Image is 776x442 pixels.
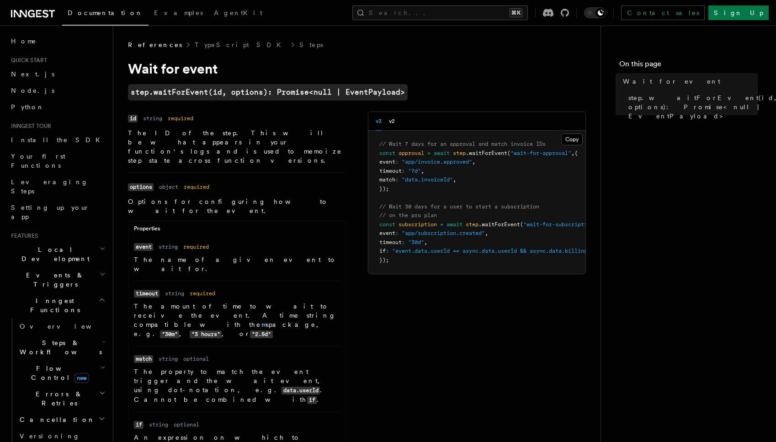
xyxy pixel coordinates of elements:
span: // Wait 30 days for a user to start a subscription [379,203,539,210]
span: , [571,150,574,156]
span: Events & Triggers [7,271,100,289]
code: id [128,115,138,122]
button: Cancellation [16,411,107,428]
dd: required [190,290,215,297]
a: Leveraging Steps [7,174,107,199]
span: : [402,239,405,245]
span: Errors & Retries [16,389,99,408]
dd: required [168,115,193,122]
a: AgentKit [208,3,268,25]
code: if [307,396,317,404]
span: Home [11,37,37,46]
dd: optional [174,421,199,428]
span: , [421,168,424,174]
span: subscription [399,221,437,228]
span: Install the SDK [11,136,106,144]
span: // Wait 7 days for an approval and match invoice IDs [379,141,546,147]
dd: string [165,290,184,297]
span: : [402,168,405,174]
span: step [466,221,478,228]
span: }); [379,186,389,192]
a: Next.js [7,66,107,82]
a: Steps [299,40,323,49]
span: Local Development [7,245,100,263]
span: event [379,159,395,165]
span: new [74,373,89,383]
span: Setting up your app [11,204,90,220]
span: await [434,150,450,156]
dd: string [159,243,178,250]
span: "event.data.userId == async.data.userId && async.data.billing_plan == 'pro'" [392,248,635,254]
span: "data.invoiceId" [402,176,453,183]
span: await [446,221,462,228]
span: : [386,248,389,254]
button: Events & Triggers [7,267,107,293]
code: if [134,421,144,429]
p: Options for configuring how to wait for the event. [128,197,346,215]
span: const [379,221,395,228]
span: Wait for event [623,77,720,86]
a: Setting up your app [7,199,107,225]
a: Examples [149,3,208,25]
a: step.waitForEvent(id, options): Promise<null | EventPayload> [625,90,758,124]
span: , [424,239,427,245]
code: "2.5d" [250,330,272,338]
span: = [427,150,431,156]
span: "app/subscription.created" [402,230,485,236]
p: The amount of time to wait to receive the event. A time string compatible with the package, e.g. ... [134,302,340,339]
span: }); [379,257,389,263]
span: event [379,230,395,236]
dd: required [184,183,209,191]
div: Properties [128,225,345,236]
span: Cancellation [16,415,95,424]
button: Flow Controlnew [16,360,107,386]
span: , [453,176,456,183]
span: { [574,150,578,156]
a: Overview [16,318,107,335]
span: ( [507,150,510,156]
kbd: ⌘K [510,8,522,17]
span: Documentation [68,9,143,16]
a: Node.js [7,82,107,99]
span: Features [7,232,38,240]
span: .waitForEvent [466,150,507,156]
span: Node.js [11,87,54,94]
span: "wait-for-subscription" [523,221,597,228]
p: The name of a given event to wait for. [134,255,340,273]
span: .waitForEvent [478,221,520,228]
code: match [134,355,153,363]
span: if [379,248,386,254]
span: timeout [379,239,402,245]
code: timeout [134,290,159,298]
span: Flow Control [16,364,101,382]
span: Python [11,103,44,111]
span: ( [520,221,523,228]
span: Inngest Functions [7,296,99,314]
dd: required [183,243,209,250]
code: "30m" [160,330,179,338]
span: References [128,40,182,49]
span: const [379,150,395,156]
a: Sign Up [708,5,769,20]
button: Inngest Functions [7,293,107,318]
code: step.waitForEvent(id, options): Promise<null | EventPayload> [128,84,408,101]
h1: Wait for event [128,60,494,77]
button: Steps & Workflows [16,335,107,360]
span: Your first Functions [11,153,65,169]
span: Quick start [7,57,47,64]
h4: On this page [619,59,758,73]
a: Home [7,33,107,49]
span: AgentKit [214,9,262,16]
span: "30d" [408,239,424,245]
span: step [453,150,466,156]
span: approval [399,150,424,156]
span: match [379,176,395,183]
span: Steps & Workflows [16,338,102,357]
span: Inngest tour [7,122,51,130]
code: "3 hours" [190,330,222,338]
span: timeout [379,168,402,174]
a: Your first Functions [7,148,107,174]
dd: optional [183,355,209,362]
button: v3 [376,112,382,131]
span: Overview [20,323,114,330]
